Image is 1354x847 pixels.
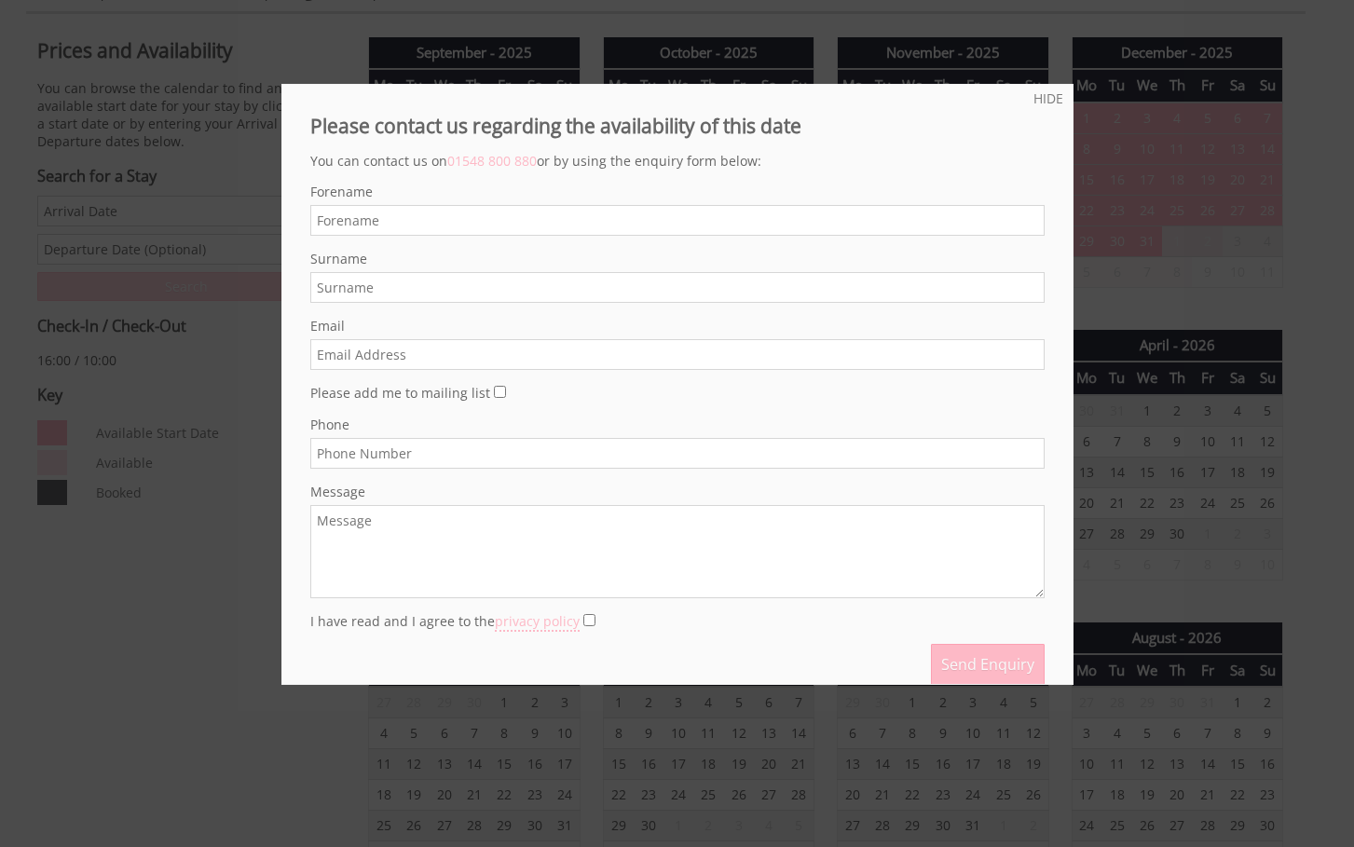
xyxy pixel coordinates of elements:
[310,317,1045,335] label: Email
[310,612,580,630] label: I have read and I agree to the
[310,250,1045,267] label: Surname
[310,339,1045,370] input: Email Address
[310,152,1045,170] p: You can contact us on or by using the enquiry form below:
[310,205,1045,236] input: Forename
[495,612,580,632] a: privacy policy
[447,152,537,170] a: 01548 800 880
[310,113,1045,139] h2: Please contact us regarding the availability of this date
[1033,89,1063,107] a: HIDE
[310,438,1045,469] input: Phone Number
[310,183,1045,200] label: Forename
[310,416,1045,433] label: Phone
[310,483,1045,500] label: Message
[310,272,1045,303] input: Surname
[931,644,1045,685] button: Send Enquiry
[310,384,490,402] label: Please add me to mailing list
